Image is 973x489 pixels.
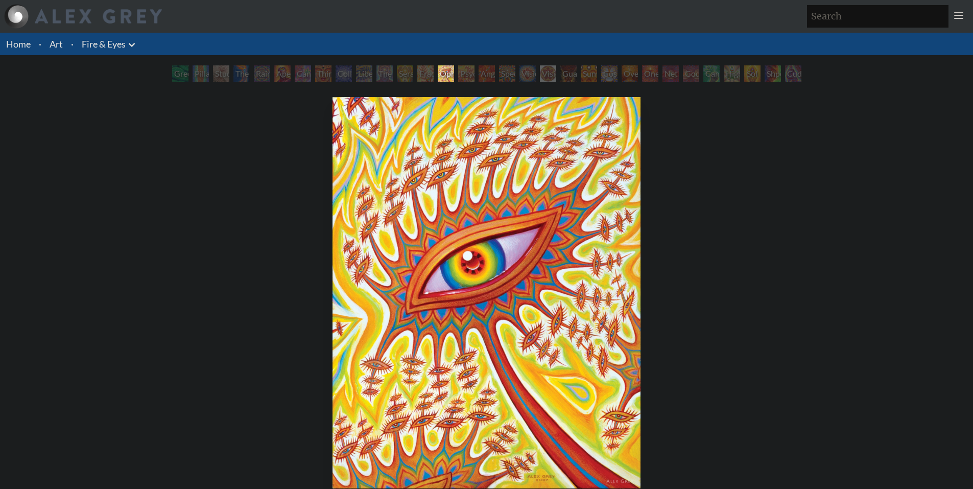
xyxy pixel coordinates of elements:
div: Spectral Lotus [499,65,515,82]
div: Vision [PERSON_NAME] [540,65,556,82]
div: Aperture [274,65,291,82]
div: Third Eye Tears of Joy [315,65,331,82]
div: Cosmic Elf [601,65,618,82]
div: Cannafist [703,65,720,82]
div: Shpongled [765,65,781,82]
div: One [642,65,658,82]
div: Sol Invictus [744,65,761,82]
div: Ophanic Eyelash [438,65,454,82]
div: Fractal Eyes [417,65,434,82]
input: Search [807,5,948,28]
div: Cannabis Sutra [295,65,311,82]
div: Rainbow Eye Ripple [254,65,270,82]
div: Sunyata [581,65,597,82]
a: Fire & Eyes [82,37,126,51]
div: Psychomicrograph of a Fractal Paisley Cherub Feather Tip [458,65,474,82]
div: Oversoul [622,65,638,82]
div: Cuddle [785,65,801,82]
a: Art [50,37,63,51]
div: Liberation Through Seeing [356,65,372,82]
div: Guardian of Infinite Vision [560,65,577,82]
div: Collective Vision [336,65,352,82]
div: Higher Vision [724,65,740,82]
div: The Torch [233,65,250,82]
li: · [35,33,45,55]
div: Net of Being [662,65,679,82]
div: Pillar of Awareness [193,65,209,82]
div: Study for the Great Turn [213,65,229,82]
div: Godself [683,65,699,82]
div: Angel Skin [479,65,495,82]
li: · [67,33,78,55]
div: Seraphic Transport Docking on the Third Eye [397,65,413,82]
div: Green Hand [172,65,188,82]
img: Orphanic-Eyelash-2007-Alex-Grey-watermarked.jpg [333,97,640,488]
div: Vision Crystal [519,65,536,82]
div: The Seer [376,65,393,82]
a: Home [6,38,31,50]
